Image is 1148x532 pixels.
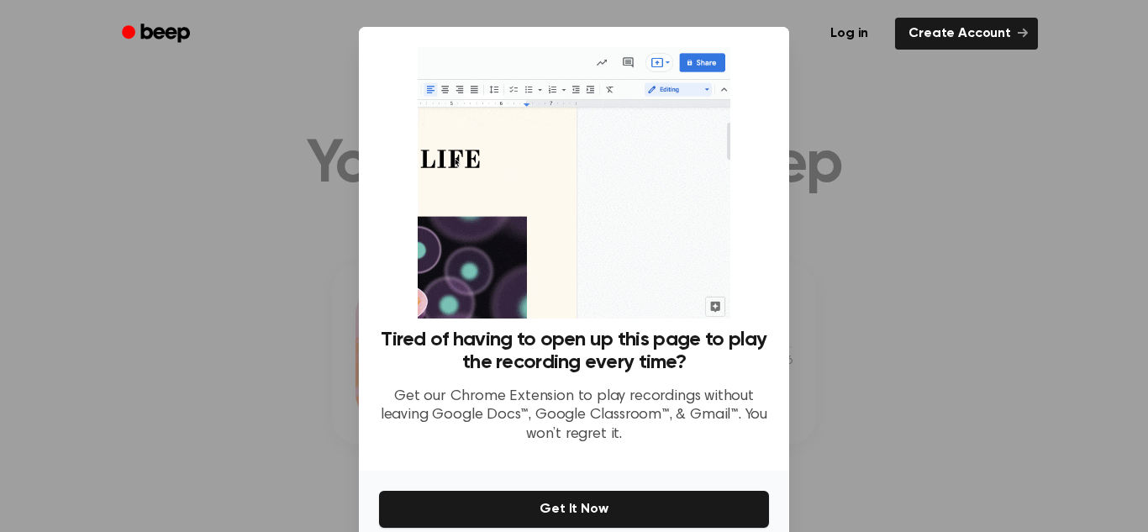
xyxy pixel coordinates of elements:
a: Beep [110,18,205,50]
p: Get our Chrome Extension to play recordings without leaving Google Docs™, Google Classroom™, & Gm... [379,387,769,445]
button: Get It Now [379,491,769,528]
img: Beep extension in action [418,47,729,319]
a: Create Account [895,18,1038,50]
h3: Tired of having to open up this page to play the recording every time? [379,329,769,374]
a: Log in [814,14,885,53]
